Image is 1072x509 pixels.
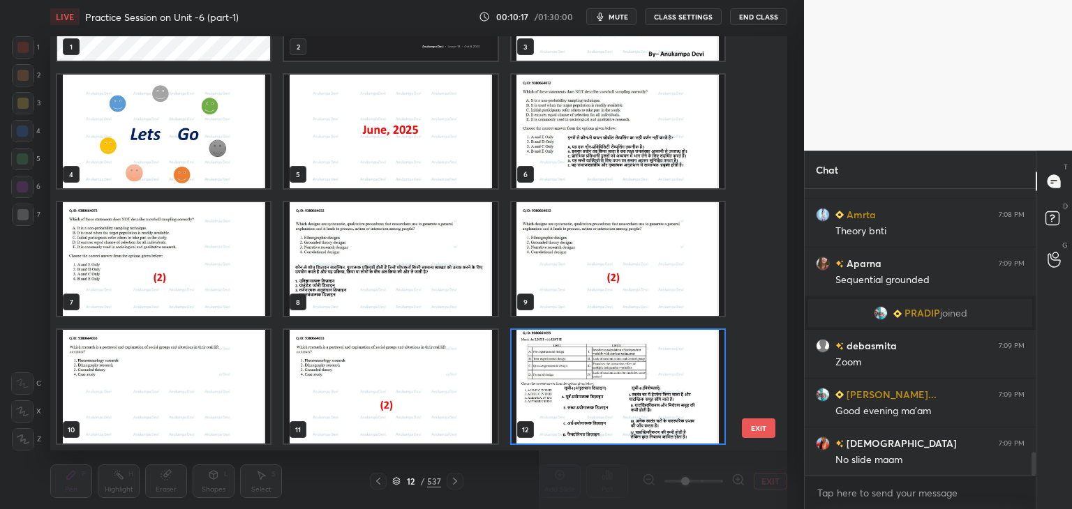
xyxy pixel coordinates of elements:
div: 4 [11,120,40,142]
img: 1759930153PBZA4B.pdf [284,202,497,316]
h6: debasmita [844,338,897,353]
div: 7:09 PM [999,259,1025,268]
img: 1759930153PBZA4B.pdf [512,330,724,443]
img: 1759930153PBZA4B.pdf [512,75,724,188]
div: 7:09 PM [999,390,1025,399]
p: T [1064,162,1068,172]
h6: [DEMOGRAPHIC_DATA] [844,436,957,450]
div: grid [50,36,763,450]
img: 1759930153PBZA4B.pdf [57,330,270,443]
h4: Practice Session on Unit -6 (part-1) [85,10,239,24]
div: Theory bnti [835,225,1025,238]
div: / [420,477,424,485]
h6: [PERSON_NAME]... [844,387,937,402]
button: EXIT [742,418,775,438]
span: PRADIP [904,307,940,319]
p: G [1062,240,1068,250]
div: Z [12,428,41,450]
div: 6 [11,176,40,198]
div: grid [805,189,1036,476]
button: mute [586,8,636,25]
div: 7 [12,204,40,226]
button: CLASS SETTINGS [645,8,722,25]
img: 1759930153PBZA4B.pdf [512,202,724,316]
div: 12 [403,477,417,485]
img: no-rating-badge.077c3623.svg [835,342,844,350]
img: 2f570174400e4ba486af7a7a5eaf2fd4.jpg [816,436,830,450]
div: 3 [12,92,40,114]
img: 1759930153PBZA4B.pdf [57,202,270,316]
h6: Aparna [844,256,881,271]
div: C [11,372,41,395]
p: D [1063,201,1068,211]
div: Zoom [835,356,1025,370]
img: 1759930153PBZA4B.pdf [284,330,497,443]
div: 7:09 PM [999,342,1025,350]
img: a5ee5cf734fb41e38caa659d1fa827b7.jpg [816,257,830,271]
h6: Amrta [844,207,876,222]
img: no-rating-badge.077c3623.svg [835,440,844,448]
img: default.png [816,339,830,353]
div: 7:08 PM [999,211,1025,219]
div: 2 [12,64,40,86]
div: Sequential grounded [835,273,1025,287]
span: joined [940,307,967,319]
button: End Class [730,8,787,25]
div: 7:09 PM [999,439,1025,448]
p: Chat [805,151,849,188]
img: 1759930153PBZA4B.pdf [284,75,497,188]
img: 1759930153PBZA4B.pdf [57,75,270,188]
div: LIVE [50,8,80,25]
span: mute [609,12,628,22]
div: 5 [11,148,40,170]
img: no-rating-badge.077c3623.svg [835,260,844,268]
div: Good evening ma'am [835,404,1025,418]
img: Learner_Badge_beginner_1_8b307cf2a0.svg [893,310,902,318]
img: Learner_Badge_beginner_1_8b307cf2a0.svg [835,390,844,399]
img: b3c15b57d72749258f71e3e553f05059.jpg [816,388,830,402]
img: 3 [816,208,830,222]
img: b3c15b57d72749258f71e3e553f05059.jpg [874,306,888,320]
div: 1 [12,36,40,59]
img: Learner_Badge_beginner_1_8b307cf2a0.svg [835,211,844,219]
div: No slide maam [835,453,1025,467]
div: 537 [427,475,441,487]
div: X [11,400,41,423]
